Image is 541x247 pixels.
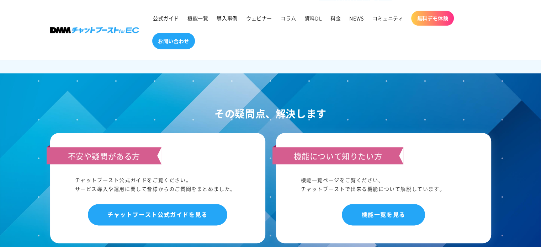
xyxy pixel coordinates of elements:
[212,11,242,26] a: 導入事例
[47,147,161,164] h3: 不安や疑問がある方
[246,15,272,21] span: ウェビナー
[368,11,408,26] a: コミュニティ
[345,11,368,26] a: NEWS
[417,15,448,21] span: 無料デモ体験
[187,15,208,21] span: 機能一覧
[50,105,491,122] h2: その疑問点、解決します
[281,15,296,21] span: コラム
[301,11,326,26] a: 資料DL
[242,11,276,26] a: ウェビナー
[372,15,404,21] span: コミュニティ
[326,11,345,26] a: 料金
[149,11,183,26] a: 公式ガイド
[153,15,179,21] span: 公式ガイド
[305,15,322,21] span: 資料DL
[50,27,139,33] img: 株式会社DMM Boost
[152,33,195,49] a: お問い合わせ
[158,38,189,44] span: お問い合わせ
[272,147,404,164] h3: 機能について知りたい方
[75,176,240,193] div: チャットブースト公式ガイドをご覧ください。 サービス導入や運用に関して皆様からのご質問をまとめました。
[183,11,212,26] a: 機能一覧
[330,15,341,21] span: 料金
[276,11,301,26] a: コラム
[88,204,227,225] a: チャットブースト公式ガイドを見る
[349,15,364,21] span: NEWS
[411,11,454,26] a: 無料デモ体験
[217,15,237,21] span: 導入事例
[301,176,466,193] div: 機能一覧ページをご覧ください。 チャットブーストで出来る機能について解説しています。
[342,204,425,225] a: 機能一覧を見る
